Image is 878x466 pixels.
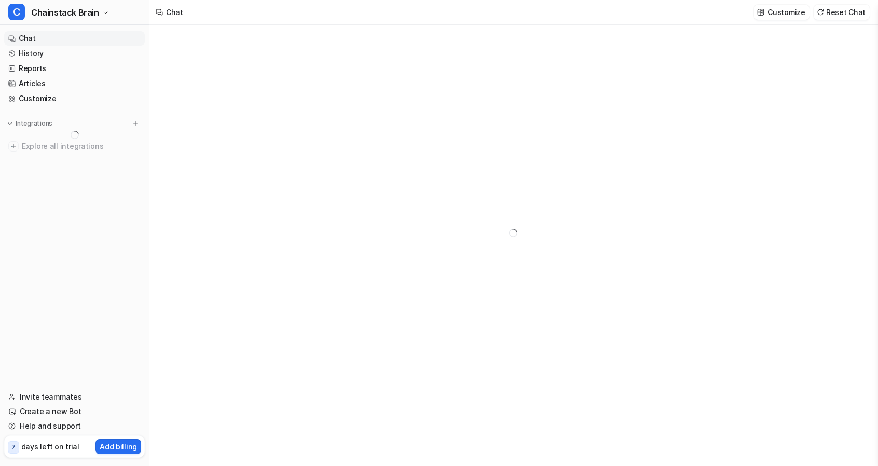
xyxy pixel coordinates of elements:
div: Chat [166,7,183,18]
img: reset [817,8,824,16]
span: C [8,4,25,20]
button: Customize [754,5,809,20]
img: menu_add.svg [132,120,139,127]
a: Create a new Bot [4,404,145,419]
a: Invite teammates [4,390,145,404]
a: Chat [4,31,145,46]
button: Add billing [95,439,141,454]
img: customize [757,8,764,16]
p: Integrations [16,119,52,128]
p: Customize [767,7,805,18]
img: expand menu [6,120,13,127]
p: days left on trial [21,441,79,452]
a: Customize [4,91,145,106]
p: 7 [11,443,16,452]
a: History [4,46,145,61]
button: Reset Chat [814,5,870,20]
a: Articles [4,76,145,91]
a: Reports [4,61,145,76]
img: explore all integrations [8,141,19,152]
button: Integrations [4,118,56,129]
span: Explore all integrations [22,138,141,155]
a: Explore all integrations [4,139,145,154]
p: Add billing [100,441,137,452]
span: Chainstack Brain [31,5,99,20]
a: Help and support [4,419,145,433]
